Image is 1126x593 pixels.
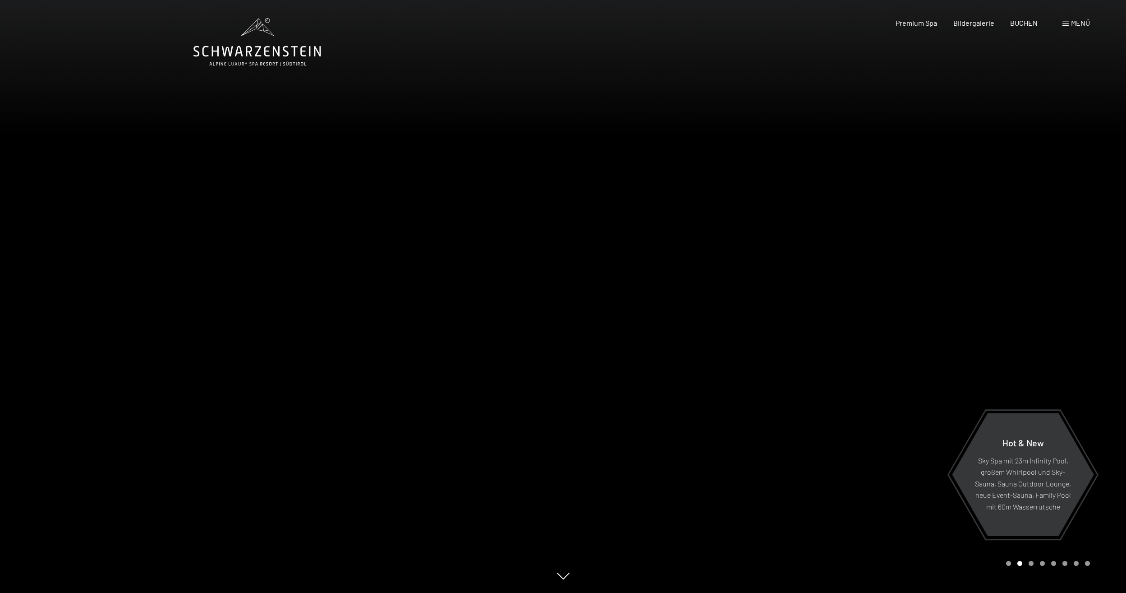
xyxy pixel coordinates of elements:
a: Bildergalerie [953,19,994,27]
div: Carousel Page 5 [1051,561,1056,566]
div: Carousel Page 8 [1085,561,1090,566]
a: BUCHEN [1010,19,1038,27]
a: Premium Spa [896,19,937,27]
span: Menü [1071,19,1090,27]
div: Carousel Pagination [1003,561,1090,566]
span: Einwilligung Marketing* [477,318,551,327]
div: Carousel Page 7 [1074,561,1079,566]
div: Carousel Page 4 [1040,561,1045,566]
a: Hot & New Sky Spa mit 23m Infinity Pool, großem Whirlpool und Sky-Sauna, Sauna Outdoor Lounge, ne... [951,412,1094,537]
p: Sky Spa mit 23m Infinity Pool, großem Whirlpool und Sky-Sauna, Sauna Outdoor Lounge, neue Event-S... [974,454,1072,512]
span: Hot & New [1002,437,1044,448]
div: Carousel Page 1 [1006,561,1011,566]
div: Carousel Page 3 [1029,561,1034,566]
div: Carousel Page 6 [1062,561,1067,566]
div: Carousel Page 2 (Current Slide) [1017,561,1022,566]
